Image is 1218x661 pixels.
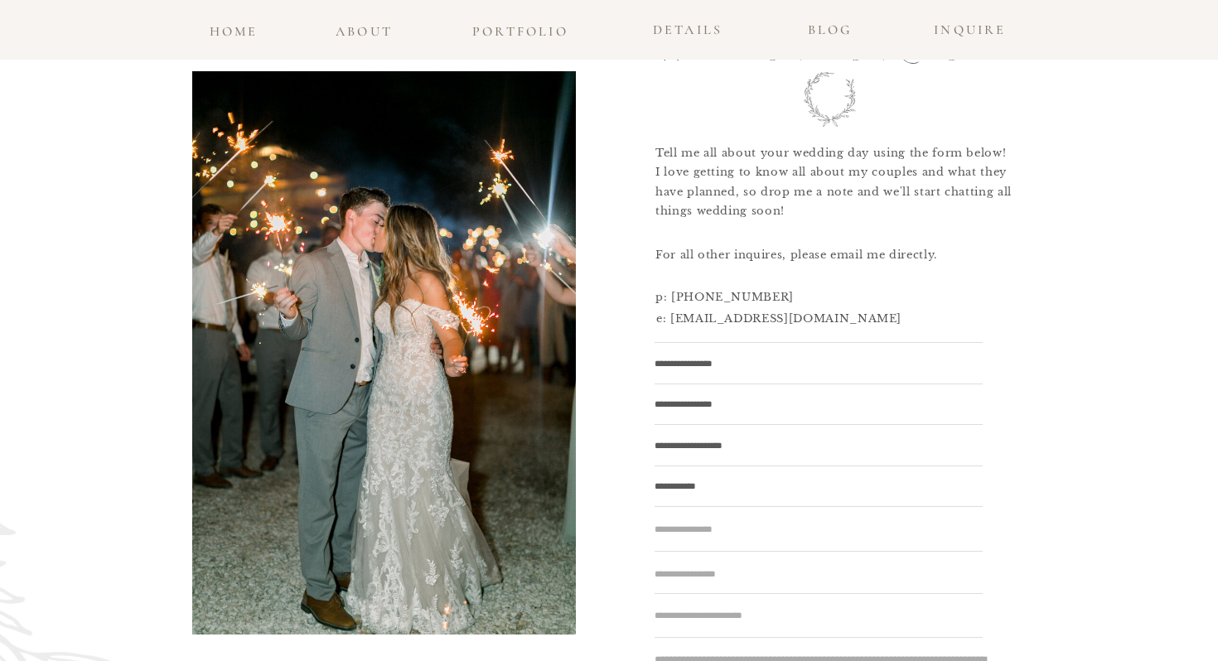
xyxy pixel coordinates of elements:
h1: Wedding inquiry [655,22,1016,71]
a: e: [EMAIL_ADDRESS][DOMAIN_NAME] [656,309,984,325]
a: home [206,20,261,35]
a: INQUIRE [928,18,1013,33]
a: blog [803,18,857,33]
a: portfolio [467,20,573,35]
a: about [332,20,396,42]
h3: For all other inquires, please email me directly. [655,245,984,273]
a: details [644,18,732,42]
h3: p: [PHONE_NUMBER] [655,287,984,303]
h3: Tell me all about your wedding day using the form below! I love getting to know all about my coup... [655,143,1023,224]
